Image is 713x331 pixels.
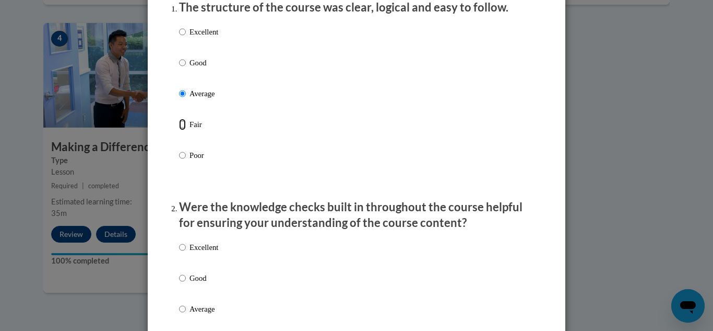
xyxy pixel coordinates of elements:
input: Average [179,88,186,99]
p: Average [189,303,218,315]
input: Fair [179,119,186,130]
input: Good [179,272,186,284]
input: Average [179,303,186,315]
input: Excellent [179,26,186,38]
p: Excellent [189,242,218,253]
p: Fair [189,119,218,130]
input: Good [179,57,186,69]
p: Excellent [189,26,218,38]
p: Average [189,88,218,99]
p: Were the knowledge checks built in throughout the course helpful for ensuring your understanding ... [179,199,534,232]
input: Excellent [179,242,186,253]
p: Poor [189,150,218,161]
input: Poor [179,150,186,161]
p: Good [189,57,218,69]
p: Good [189,272,218,284]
